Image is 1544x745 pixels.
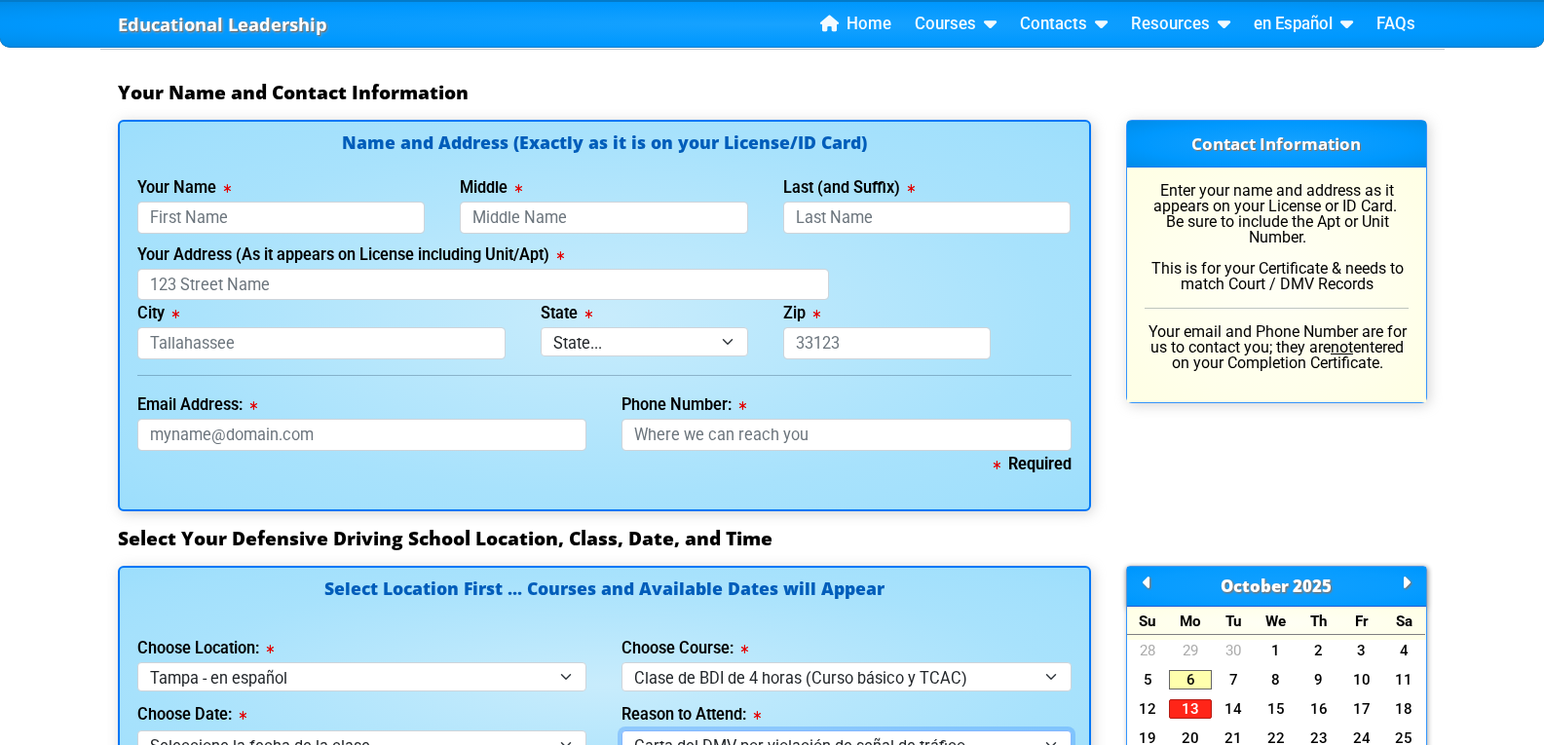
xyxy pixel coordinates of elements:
[118,9,327,41] a: Educational Leadership
[460,180,522,196] label: Middle
[1212,699,1255,719] a: 14
[137,134,1072,151] h4: Name and Address (Exactly as it is on your License/ID Card)
[1383,607,1426,635] div: Sa
[1340,607,1383,635] div: Fr
[1212,670,1255,689] a: 7
[1221,575,1289,597] span: October
[621,419,1072,451] input: Where we can reach you
[1340,699,1383,719] a: 17
[137,580,1072,620] h4: Select Location First ... Courses and Available Dates will Appear
[1255,699,1298,719] a: 15
[783,306,820,321] label: Zip
[1012,10,1115,39] a: Contacts
[137,269,829,301] input: 123 Street Name
[994,455,1072,473] b: Required
[1127,699,1170,719] a: 12
[1169,670,1212,689] a: 6
[1169,699,1212,719] a: 13
[1127,670,1170,689] a: 5
[137,327,507,359] input: Tallahassee
[621,641,748,656] label: Choose Course:
[812,10,899,39] a: Home
[137,707,246,723] label: Choose Date:
[1145,183,1409,292] p: Enter your name and address as it appears on your License or ID Card. Be sure to include the Apt ...
[783,202,1072,234] input: Last Name
[1127,641,1170,660] a: 28
[1212,607,1255,635] div: Tu
[118,527,1427,550] h3: Select Your Defensive Driving School Location, Class, Date, and Time
[460,202,748,234] input: Middle Name
[1169,641,1212,660] a: 29
[1255,641,1298,660] a: 1
[783,327,991,359] input: 33123
[907,10,1004,39] a: Courses
[118,81,1427,104] h3: Your Name and Contact Information
[1298,699,1340,719] a: 16
[1169,607,1212,635] div: Mo
[1255,607,1298,635] div: We
[1331,338,1353,356] u: not
[137,180,231,196] label: Your Name
[1340,670,1383,689] a: 10
[1383,699,1426,719] a: 18
[1340,641,1383,660] a: 3
[137,641,274,656] label: Choose Location:
[1298,641,1340,660] a: 2
[1212,641,1255,660] a: 30
[1127,607,1170,635] div: Su
[137,202,426,234] input: First Name
[1383,641,1426,660] a: 4
[1298,670,1340,689] a: 9
[137,397,257,413] label: Email Address:
[783,180,915,196] label: Last (and Suffix)
[1293,575,1332,597] span: 2025
[1246,10,1361,39] a: en Español
[621,707,761,723] label: Reason to Attend:
[1383,670,1426,689] a: 11
[541,306,592,321] label: State
[1145,324,1409,371] p: Your email and Phone Number are for us to contact you; they are entered on your Completion Certif...
[1255,670,1298,689] a: 8
[137,419,587,451] input: myname@domain.com
[621,397,746,413] label: Phone Number:
[137,247,564,263] label: Your Address (As it appears on License including Unit/Apt)
[1369,10,1423,39] a: FAQs
[137,306,179,321] label: City
[1123,10,1238,39] a: Resources
[1127,121,1426,168] h3: Contact Information
[1298,607,1340,635] div: Th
